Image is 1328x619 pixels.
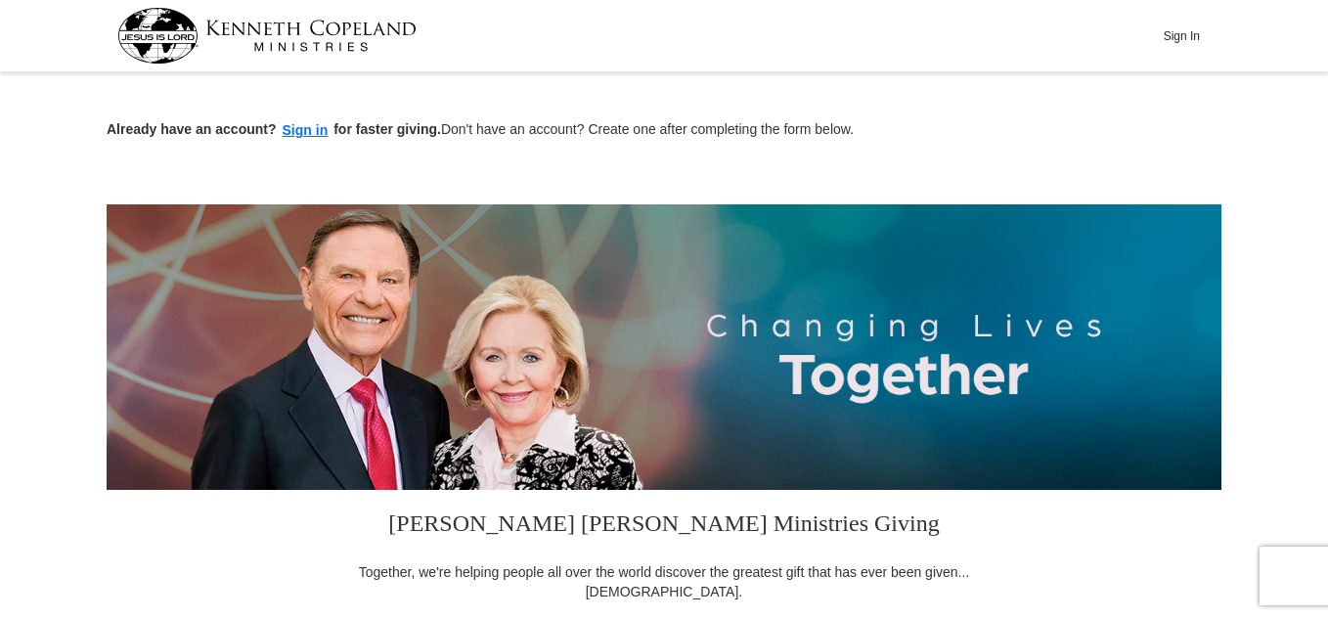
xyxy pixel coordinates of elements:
button: Sign In [1152,21,1211,51]
button: Sign in [277,119,334,142]
div: Together, we're helping people all over the world discover the greatest gift that has ever been g... [346,562,982,601]
p: Don't have an account? Create one after completing the form below. [107,119,1221,142]
h3: [PERSON_NAME] [PERSON_NAME] Ministries Giving [346,490,982,562]
img: kcm-header-logo.svg [117,8,417,64]
strong: Already have an account? for faster giving. [107,121,441,137]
